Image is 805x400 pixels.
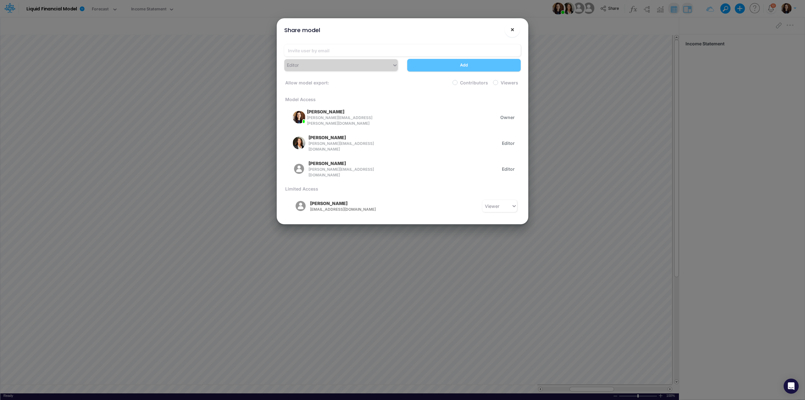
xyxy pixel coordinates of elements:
[510,26,514,33] span: ×
[308,141,378,152] span: [PERSON_NAME][EMAIL_ADDRESS][DOMAIN_NAME]
[284,186,318,191] span: Limited Access
[501,79,518,86] label: Viewers
[784,379,799,394] div: Open Intercom Messenger
[293,111,305,123] img: rounded user avatar
[502,140,515,146] span: Editor
[293,137,305,149] img: rounded user avatar
[294,200,307,212] img: rounded user avatar
[293,163,305,175] img: rounded user avatar
[307,108,344,115] p: [PERSON_NAME]
[460,79,488,86] label: Contributors
[284,79,329,86] label: Allow model export:
[284,97,316,102] span: Model Access
[502,166,515,172] span: Editor
[308,160,346,167] p: [PERSON_NAME]
[308,167,378,178] span: [PERSON_NAME][EMAIL_ADDRESS][DOMAIN_NAME]
[500,114,515,121] span: Owner
[310,207,376,212] span: [EMAIL_ADDRESS][DOMAIN_NAME]
[284,26,320,34] div: Share model
[287,198,382,214] button: rounded user avatar[PERSON_NAME][EMAIL_ADDRESS][DOMAIN_NAME]
[308,134,346,141] p: [PERSON_NAME]
[284,44,521,56] input: Invite user by email
[485,203,499,209] div: Viewer
[310,200,347,207] p: [PERSON_NAME]
[307,115,378,126] span: [PERSON_NAME][EMAIL_ADDRESS][PERSON_NAME][DOMAIN_NAME]
[505,22,520,37] button: Close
